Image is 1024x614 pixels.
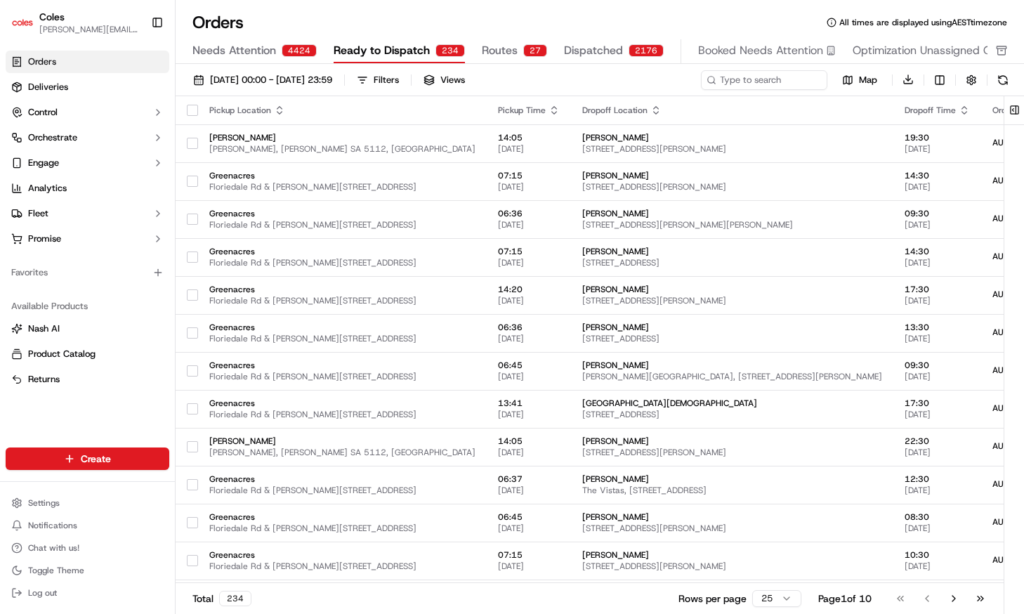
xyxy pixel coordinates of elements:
[6,516,169,535] button: Notifications
[209,295,475,306] span: Floriedale Rd & [PERSON_NAME][STREET_ADDRESS]
[6,493,169,513] button: Settings
[39,10,65,24] button: Coles
[282,44,317,57] div: 4424
[334,42,430,59] span: Ready to Dispatch
[6,318,169,340] button: Nash AI
[833,72,886,89] button: Map
[350,70,405,90] button: Filters
[11,11,34,34] img: Coles
[582,523,882,534] span: [STREET_ADDRESS][PERSON_NAME]
[6,368,169,391] button: Returns
[6,101,169,124] button: Control
[582,170,882,181] span: [PERSON_NAME]
[905,143,970,155] span: [DATE]
[905,170,970,181] span: 14:30
[678,592,747,606] p: Rows per page
[209,511,475,523] span: Greenacres
[582,333,882,344] span: [STREET_ADDRESS]
[498,371,560,382] span: [DATE]
[582,511,882,523] span: [PERSON_NAME]
[6,202,169,225] button: Fleet
[498,284,560,295] span: 14:20
[564,42,623,59] span: Dispatched
[6,561,169,580] button: Toggle Theme
[440,74,465,86] span: Views
[209,485,475,496] span: Floriedale Rd & [PERSON_NAME][STREET_ADDRESS]
[6,152,169,174] button: Engage
[6,126,169,149] button: Orchestrate
[498,257,560,268] span: [DATE]
[905,473,970,485] span: 12:30
[209,132,475,143] span: [PERSON_NAME]
[498,523,560,534] span: [DATE]
[28,373,60,386] span: Returns
[993,70,1013,90] button: Refresh
[498,246,560,257] span: 07:15
[582,371,882,382] span: [PERSON_NAME][GEOGRAPHIC_DATA], [STREET_ADDRESS][PERSON_NAME]
[582,436,882,447] span: [PERSON_NAME]
[6,76,169,98] a: Deliveries
[905,436,970,447] span: 22:30
[209,246,475,257] span: Greenacres
[192,11,244,34] h1: Orders
[209,143,475,155] span: [PERSON_NAME], [PERSON_NAME] SA 5112, [GEOGRAPHIC_DATA]
[209,371,475,382] span: Floriedale Rd & [PERSON_NAME][STREET_ADDRESS]
[498,549,560,561] span: 07:15
[905,549,970,561] span: 10:30
[498,561,560,572] span: [DATE]
[209,257,475,268] span: Floriedale Rd & [PERSON_NAME][STREET_ADDRESS]
[209,333,475,344] span: Floriedale Rd & [PERSON_NAME][STREET_ADDRESS]
[629,44,664,57] div: 2176
[498,473,560,485] span: 06:37
[582,208,882,219] span: [PERSON_NAME]
[209,170,475,181] span: Greenacres
[192,591,251,606] div: Total
[523,44,547,57] div: 27
[498,170,560,181] span: 07:15
[905,447,970,458] span: [DATE]
[6,6,145,39] button: ColesColes[PERSON_NAME][EMAIL_ADDRESS][DOMAIN_NAME]
[209,208,475,219] span: Greenacres
[582,447,882,458] span: [STREET_ADDRESS][PERSON_NAME]
[210,74,332,86] span: [DATE] 00:00 - [DATE] 23:59
[28,587,57,599] span: Log out
[209,523,475,534] span: Floriedale Rd & [PERSON_NAME][STREET_ADDRESS]
[905,105,970,116] div: Dropoff Time
[905,181,970,192] span: [DATE]
[209,561,475,572] span: Floriedale Rd & [PERSON_NAME][STREET_ADDRESS]
[582,485,882,496] span: The Vistas, [STREET_ADDRESS]
[28,520,77,531] span: Notifications
[905,511,970,523] span: 08:30
[209,284,475,295] span: Greenacres
[582,181,882,192] span: [STREET_ADDRESS][PERSON_NAME]
[28,497,60,509] span: Settings
[209,436,475,447] span: [PERSON_NAME]
[905,132,970,143] span: 19:30
[582,257,882,268] span: [STREET_ADDRESS]
[905,485,970,496] span: [DATE]
[28,322,60,335] span: Nash AI
[209,219,475,230] span: Floriedale Rd & [PERSON_NAME][STREET_ADDRESS]
[701,70,827,90] input: Type to search
[905,246,970,257] span: 14:30
[905,322,970,333] span: 13:30
[582,409,882,420] span: [STREET_ADDRESS]
[6,448,169,470] button: Create
[219,591,251,606] div: 234
[28,565,84,576] span: Toggle Theme
[905,257,970,268] span: [DATE]
[11,348,164,360] a: Product Catalog
[498,485,560,496] span: [DATE]
[11,322,164,335] a: Nash AI
[498,105,560,116] div: Pickup Time
[209,181,475,192] span: Floriedale Rd & [PERSON_NAME][STREET_ADDRESS]
[498,322,560,333] span: 06:36
[6,228,169,250] button: Promise
[28,55,56,68] span: Orders
[498,398,560,409] span: 13:41
[498,181,560,192] span: [DATE]
[374,74,399,86] div: Filters
[905,333,970,344] span: [DATE]
[905,409,970,420] span: [DATE]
